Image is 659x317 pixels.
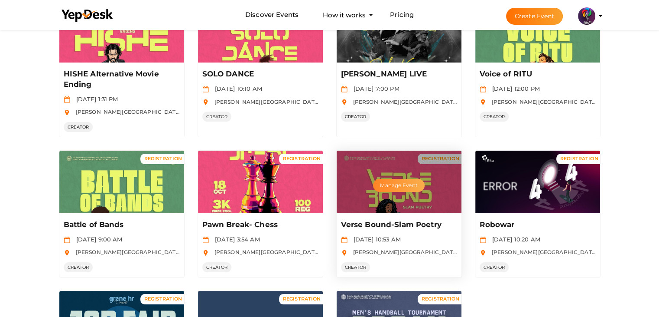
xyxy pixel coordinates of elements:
[480,250,486,256] img: location.svg
[245,7,299,23] a: Discover Events
[71,109,431,115] span: [PERSON_NAME][GEOGRAPHIC_DATA], [GEOGRAPHIC_DATA], [GEOGRAPHIC_DATA], [GEOGRAPHIC_DATA], [GEOGRAP...
[210,99,569,105] span: [PERSON_NAME][GEOGRAPHIC_DATA], [GEOGRAPHIC_DATA], [GEOGRAPHIC_DATA], [GEOGRAPHIC_DATA], [GEOGRAP...
[373,179,424,192] button: Manage Event
[72,236,123,243] span: [DATE] 9:00 AM
[341,262,370,272] span: CREATOR
[64,122,93,132] span: CREATOR
[64,237,70,243] img: calendar.svg
[480,237,486,243] img: calendar.svg
[488,85,540,92] span: [DATE] 12:00 PM
[64,220,178,230] p: Battle of Bands
[480,220,594,230] p: Robowar
[320,7,368,23] button: How it works
[64,69,178,90] p: HISHE Alternative Movie Ending
[64,250,70,256] img: location.svg
[349,236,401,243] span: [DATE] 10:53 AM
[578,7,595,25] img: 5BK8ZL5P_small.png
[390,7,414,23] a: Pricing
[341,86,347,92] img: calendar.svg
[341,220,455,230] p: Verse Bound-Slam Poetry
[341,69,455,79] p: [PERSON_NAME] LIVE
[202,86,209,92] img: calendar.svg
[480,112,509,122] span: CREATOR
[341,112,370,122] span: CREATOR
[72,96,118,102] span: [DATE] 1:31 PM
[480,86,486,92] img: calendar.svg
[341,250,347,256] img: location.svg
[64,109,70,116] img: location.svg
[202,112,232,122] span: CREATOR
[202,220,316,230] p: Pawn Break- Chess
[480,99,486,106] img: location.svg
[202,69,316,79] p: SOLO DANCE
[211,85,262,92] span: [DATE] 10:10 AM
[202,99,209,106] img: location.svg
[202,250,209,256] img: location.svg
[480,69,594,79] p: Voice of RITU
[210,249,569,255] span: [PERSON_NAME][GEOGRAPHIC_DATA], [GEOGRAPHIC_DATA], [GEOGRAPHIC_DATA], [GEOGRAPHIC_DATA], [GEOGRAP...
[341,237,347,243] img: calendar.svg
[506,8,563,25] button: Create Event
[349,85,399,92] span: [DATE] 7:00 PM
[480,262,509,272] span: CREATOR
[64,262,93,272] span: CREATOR
[488,236,540,243] span: [DATE] 10:20 AM
[202,237,209,243] img: calendar.svg
[211,236,260,243] span: [DATE] 3:54 AM
[202,262,232,272] span: CREATOR
[64,96,70,103] img: calendar.svg
[341,99,347,106] img: location.svg
[71,249,431,255] span: [PERSON_NAME][GEOGRAPHIC_DATA], [GEOGRAPHIC_DATA], [GEOGRAPHIC_DATA], [GEOGRAPHIC_DATA], [GEOGRAP...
